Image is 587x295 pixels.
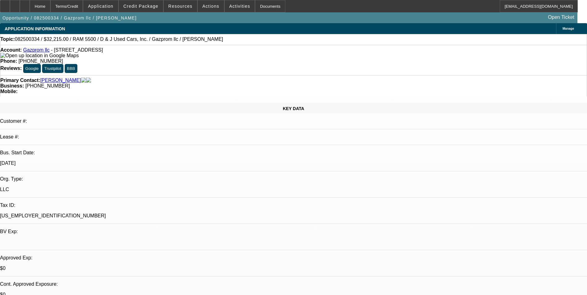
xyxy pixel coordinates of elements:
a: Gazprom llc [23,47,50,53]
strong: Account: [0,47,22,53]
span: Activities [229,4,250,9]
strong: Primary Contact: [0,78,40,83]
span: Opportunity / 082500334 / Gazprom llc / [PERSON_NAME] [2,15,137,20]
button: Resources [164,0,197,12]
strong: Business: [0,83,24,88]
button: Actions [198,0,224,12]
span: KEY DATA [283,106,304,111]
span: Manage [563,27,574,30]
button: Trustpilot [42,64,63,73]
span: Resources [168,4,192,9]
span: [PHONE_NUMBER] [25,83,70,88]
button: Google [23,64,41,73]
a: View Google Maps [0,53,79,58]
span: Application [88,4,113,9]
a: [PERSON_NAME] [40,78,81,83]
span: [PHONE_NUMBER] [19,58,63,64]
strong: Mobile: [0,89,18,94]
img: linkedin-icon.png [86,78,91,83]
button: Application [83,0,118,12]
img: facebook-icon.png [81,78,86,83]
span: 082500334 / $32,215.00 / RAM 5500 / D & J Used Cars, Inc. / Gazprom llc / [PERSON_NAME] [15,36,223,42]
img: Open up location in Google Maps [0,53,79,58]
strong: Reviews: [0,66,22,71]
button: BBB [65,64,77,73]
strong: Topic: [0,36,15,42]
strong: Phone: [0,58,17,64]
a: Open Ticket [546,12,577,23]
button: Credit Package [119,0,163,12]
span: Actions [202,4,219,9]
button: Activities [225,0,255,12]
span: - [STREET_ADDRESS] [51,47,103,53]
span: Credit Package [123,4,158,9]
span: APPLICATION INFORMATION [5,26,65,31]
